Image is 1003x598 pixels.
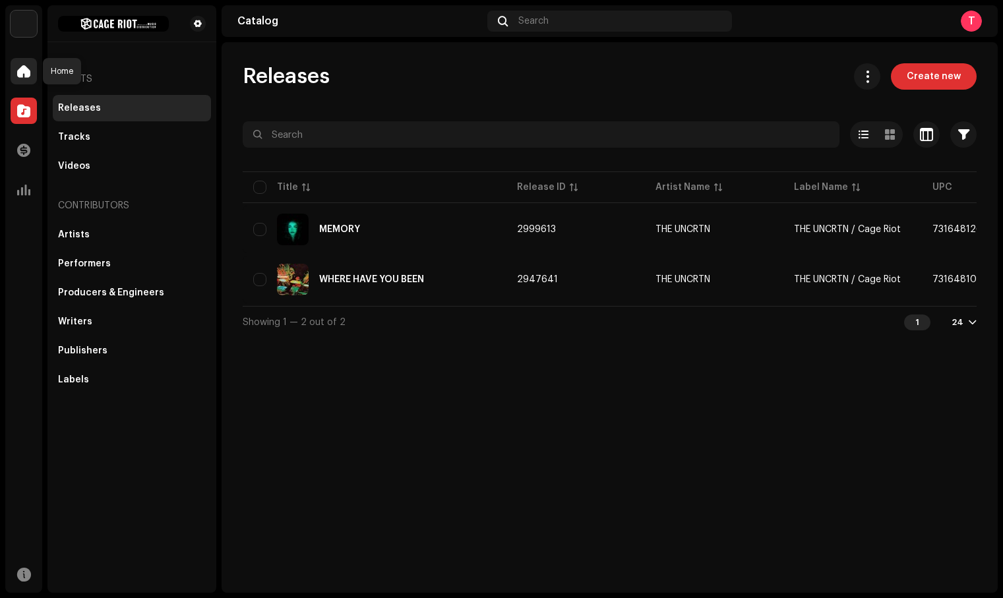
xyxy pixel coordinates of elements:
div: Releases [58,103,101,113]
button: Create new [891,63,977,90]
div: THE UNCRTN [655,275,710,284]
div: Tracks [58,132,90,142]
re-m-nav-item: Labels [53,367,211,393]
re-m-nav-item: Releases [53,95,211,121]
div: Label Name [794,181,848,194]
re-m-nav-item: Videos [53,153,211,179]
div: Title [277,181,298,194]
div: THE UNCRTN [655,225,710,234]
span: Releases [243,63,330,90]
input: Search [243,121,839,148]
div: Publishers [58,345,107,356]
div: Videos [58,161,90,171]
re-m-nav-item: Producers & Engineers [53,280,211,306]
div: WHERE HAVE YOU BEEN [319,275,424,284]
span: 2947641 [517,275,558,284]
div: Producers & Engineers [58,287,164,298]
re-a-nav-header: Assets [53,63,211,95]
span: Showing 1 — 2 out of 2 [243,318,346,327]
div: 24 [952,317,963,328]
div: Artist Name [655,181,710,194]
img: 3bdc119d-ef2f-4d41-acde-c0e9095fc35a [11,11,37,37]
re-m-nav-item: Artists [53,222,211,248]
div: MEMORY [319,225,360,234]
div: 1 [904,314,930,330]
span: Search [518,16,549,26]
div: Performers [58,258,111,269]
re-m-nav-item: Writers [53,309,211,335]
div: Release ID [517,181,566,194]
span: 2999613 [517,225,556,234]
span: Create new [907,63,961,90]
span: THE UNCRTN / Cage Riot [794,225,901,234]
div: T [961,11,982,32]
img: 10659fd5-f111-41dd-9b72-ff38706ceaa7 [277,264,309,295]
re-m-nav-item: Publishers [53,338,211,364]
re-m-nav-item: Performers [53,251,211,277]
div: Catalog [237,16,482,26]
span: THE UNCRTN [655,225,773,234]
span: THE UNCRTN / Cage Riot [794,275,901,284]
div: Labels [58,374,89,385]
re-m-nav-item: Tracks [53,124,211,150]
span: THE UNCRTN [655,275,773,284]
img: 32fd7141-360c-44c3-81c1-7b74791b89bc [58,16,169,32]
div: Artists [58,229,90,240]
div: Writers [58,316,92,327]
img: 0e74a615-042e-42a6-a757-cc8cfb312d26 [277,214,309,245]
re-a-nav-header: Contributors [53,190,211,222]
